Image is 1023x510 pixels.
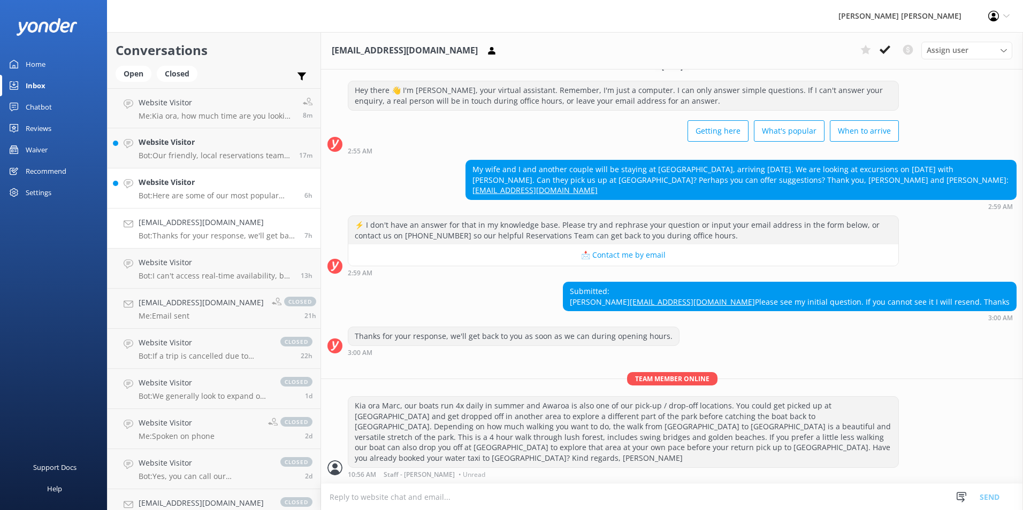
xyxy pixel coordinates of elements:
[348,270,372,276] strong: 2:59 AM
[139,391,270,401] p: Bot: We generally look to expand our talent pool in the lead-up to our summer months. You can che...
[108,289,320,329] a: [EMAIL_ADDRESS][DOMAIN_NAME]Me:Email sentclosed21h
[26,118,51,139] div: Reviews
[157,67,203,79] a: Closed
[26,160,66,182] div: Recommend
[139,297,264,308] h4: [EMAIL_ADDRESS][DOMAIN_NAME]
[472,185,598,195] a: [EMAIL_ADDRESS][DOMAIN_NAME]
[139,191,296,200] p: Bot: Here are some of our most popular trips: - Our most popular multiday trip is the 3-Day Kayak...
[139,417,215,429] h4: Website Visitor
[348,81,898,110] div: Hey there 👋 I'm [PERSON_NAME], your virtual assistant. Remember, I'm just a computer. I can only ...
[459,472,485,478] span: • Unread
[139,351,270,361] p: Bot: If a trip is cancelled due to rough conditions, you will receive a full refund. For more det...
[348,349,680,356] div: Oct 16 2025 03:00am (UTC +13:00) Pacific/Auckland
[108,168,320,208] a: Website VisitorBot:Here are some of our most popular trips: - Our most popular multiday trip is t...
[927,44,968,56] span: Assign user
[304,231,312,240] span: Oct 16 2025 03:00am (UTC +13:00) Pacific/Auckland
[305,391,312,400] span: Oct 14 2025 08:06pm (UTC +13:00) Pacific/Auckland
[108,208,320,249] a: [EMAIL_ADDRESS][DOMAIN_NAME]Bot:Thanks for your response, we'll get back to you as soon as we can...
[988,315,1013,321] strong: 3:00 AM
[108,329,320,369] a: Website VisitorBot:If a trip is cancelled due to rough conditions, you will receive a full refund...
[921,42,1012,59] div: Assign User
[348,244,898,266] button: 📩 Contact me by email
[332,44,478,58] h3: [EMAIL_ADDRESS][DOMAIN_NAME]
[348,269,899,276] div: Oct 16 2025 02:59am (UTC +13:00) Pacific/Auckland
[139,271,293,281] p: Bot: I can't access real-time availability, but you can check and book trips online. For guided o...
[384,472,455,478] span: Staff - [PERSON_NAME]
[304,311,316,320] span: Oct 15 2025 01:01pm (UTC +13:00) Pacific/Auckland
[26,139,48,160] div: Waiver
[563,314,1017,321] div: Oct 16 2025 03:00am (UTC +13:00) Pacific/Auckland
[348,148,372,154] strong: 2:55 AM
[139,231,296,241] p: Bot: Thanks for your response, we'll get back to you as soon as we can during opening hours.
[139,97,295,109] h4: Website Visitor
[139,457,270,469] h4: Website Visitor
[139,431,215,441] p: Me: Spoken on phone
[139,111,295,121] p: Me: Kia ora, how much time are you looking to spend in the park? Are you interested in a cruise, ...
[830,120,899,142] button: When to arrive
[108,88,320,128] a: Website VisitorMe:Kia ora, how much time are you looking to spend in the park? Are you interested...
[465,203,1017,210] div: Oct 16 2025 02:59am (UTC +13:00) Pacific/Auckland
[348,397,898,467] div: Kia ora Marc, our boats run 4x daily in summer and Awaroa is also one of our pick-up / drop-off l...
[280,337,312,346] span: closed
[348,470,899,478] div: Oct 16 2025 10:56am (UTC +13:00) Pacific/Auckland
[116,40,312,60] h2: Conversations
[280,457,312,467] span: closed
[139,497,270,509] h4: [EMAIL_ADDRESS][DOMAIN_NAME]
[26,53,45,75] div: Home
[299,151,312,160] span: Oct 16 2025 10:38am (UTC +13:00) Pacific/Auckland
[139,151,291,160] p: Bot: Our friendly, local reservations team is available to assist you during office hours: NZ tim...
[26,75,45,96] div: Inbox
[348,327,679,345] div: Thanks for your response, we'll get back to you as soon as we can during opening hours.
[139,136,291,148] h4: Website Visitor
[108,449,320,489] a: Website VisitorBot:Yes, you can call our reservations team at [PHONE_NUMBER]. They are available ...
[688,120,749,142] button: Getting here
[26,182,51,203] div: Settings
[139,311,264,321] p: Me: Email sent
[16,18,78,36] img: yonder-white-logo.png
[108,409,320,449] a: Website VisitorMe:Spoken on phoneclosed2d
[280,417,312,427] span: closed
[139,337,270,349] h4: Website Visitor
[116,66,151,82] div: Open
[108,128,320,168] a: Website VisitorBot:Our friendly, local reservations team is available to assist you during office...
[139,257,293,268] h4: Website Visitor
[563,282,1016,311] div: Submitted: [PERSON_NAME] Please see my initial question. If you cannot see it I will resend. Thanks
[301,351,312,360] span: Oct 15 2025 12:24pm (UTC +13:00) Pacific/Auckland
[26,96,52,118] div: Chatbot
[108,369,320,409] a: Website VisitorBot:We generally look to expand our talent pool in the lead-up to our summer month...
[305,431,312,441] span: Oct 14 2025 08:40am (UTC +13:00) Pacific/Auckland
[301,271,312,280] span: Oct 15 2025 09:49pm (UTC +13:00) Pacific/Auckland
[284,297,316,306] span: closed
[305,472,312,481] span: Oct 14 2025 07:55am (UTC +13:00) Pacific/Auckland
[47,478,62,499] div: Help
[630,297,755,307] a: [EMAIL_ADDRESS][DOMAIN_NAME]
[116,67,157,79] a: Open
[33,457,77,478] div: Support Docs
[108,249,320,289] a: Website VisitorBot:I can't access real-time availability, but you can check and book trips online...
[139,472,270,481] p: Bot: Yes, you can call our reservations team at [PHONE_NUMBER]. They are available from 7.30am to...
[139,377,270,389] h4: Website Visitor
[627,372,717,385] span: Team member online
[280,377,312,387] span: closed
[466,160,1016,199] div: My wife and I and another couple will be staying at [GEOGRAPHIC_DATA], arriving [DATE]. We are lo...
[157,66,197,82] div: Closed
[303,111,312,120] span: Oct 16 2025 10:47am (UTC +13:00) Pacific/Auckland
[304,191,312,200] span: Oct 16 2025 04:31am (UTC +13:00) Pacific/Auckland
[348,147,899,154] div: Oct 16 2025 02:55am (UTC +13:00) Pacific/Auckland
[348,350,372,356] strong: 3:00 AM
[280,497,312,507] span: closed
[988,204,1013,210] strong: 2:59 AM
[754,120,824,142] button: What's popular
[139,217,296,228] h4: [EMAIL_ADDRESS][DOMAIN_NAME]
[348,216,898,244] div: ⚡ I don't have an answer for that in my knowledge base. Please try and rephrase your question or ...
[139,176,296,188] h4: Website Visitor
[348,472,376,478] strong: 10:56 AM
